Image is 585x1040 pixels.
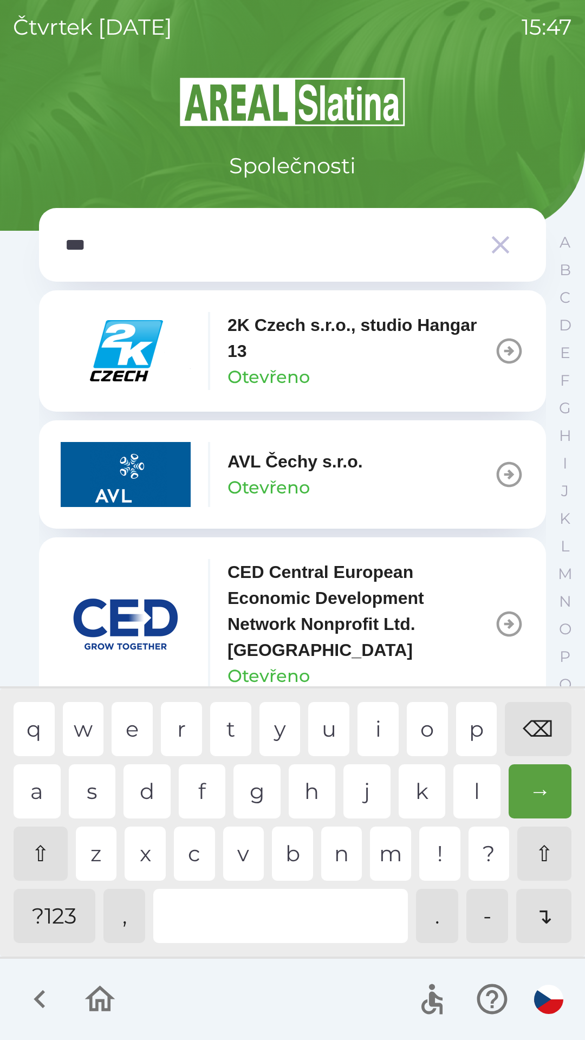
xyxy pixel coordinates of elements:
p: CED Central European Economic Development Network Nonprofit Ltd. [GEOGRAPHIC_DATA] [227,559,494,663]
p: A [560,233,570,252]
p: P [560,647,570,666]
button: 2K Czech s.r.o., studio Hangar 13Otevřeno [39,290,546,412]
p: L [561,537,569,556]
p: B [560,261,571,279]
p: O [559,620,571,639]
p: AVL Čechy s.r.o. [227,448,363,474]
button: N [551,588,578,615]
button: E [551,339,578,367]
p: J [561,482,569,500]
button: B [551,256,578,284]
p: M [558,564,573,583]
p: Otevřeno [227,663,310,689]
img: 46855577-05aa-44e5-9e88-426d6f140dc0.png [61,318,191,383]
p: Společnosti [229,149,356,182]
button: F [551,367,578,394]
p: N [559,592,571,611]
p: H [559,426,571,445]
p: Otevřeno [227,364,310,390]
p: G [559,399,571,418]
button: P [551,643,578,671]
img: 03569da3-dac0-4647-9975-63fdf0369d0b.png [61,442,191,507]
button: K [551,505,578,532]
img: d9501dcd-2fae-4a13-a1b3-8010d0152126.png [61,591,191,656]
button: D [551,311,578,339]
button: AVL Čechy s.r.o.Otevřeno [39,420,546,529]
button: I [551,450,578,477]
p: 2K Czech s.r.o., studio Hangar 13 [227,312,494,364]
p: F [560,371,570,390]
img: Logo [39,76,546,128]
button: A [551,229,578,256]
p: Q [559,675,571,694]
p: Otevřeno [227,474,310,500]
button: H [551,422,578,450]
button: G [551,394,578,422]
button: L [551,532,578,560]
p: K [560,509,570,528]
p: C [560,288,570,307]
p: I [563,454,567,473]
button: J [551,477,578,505]
p: E [560,343,570,362]
button: C [551,284,578,311]
button: O [551,615,578,643]
button: Q [551,671,578,698]
p: 15:47 [522,11,572,43]
p: čtvrtek [DATE] [13,11,172,43]
button: M [551,560,578,588]
img: cs flag [534,985,563,1014]
button: CED Central European Economic Development Network Nonprofit Ltd. [GEOGRAPHIC_DATA]Otevřeno [39,537,546,711]
p: D [559,316,571,335]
